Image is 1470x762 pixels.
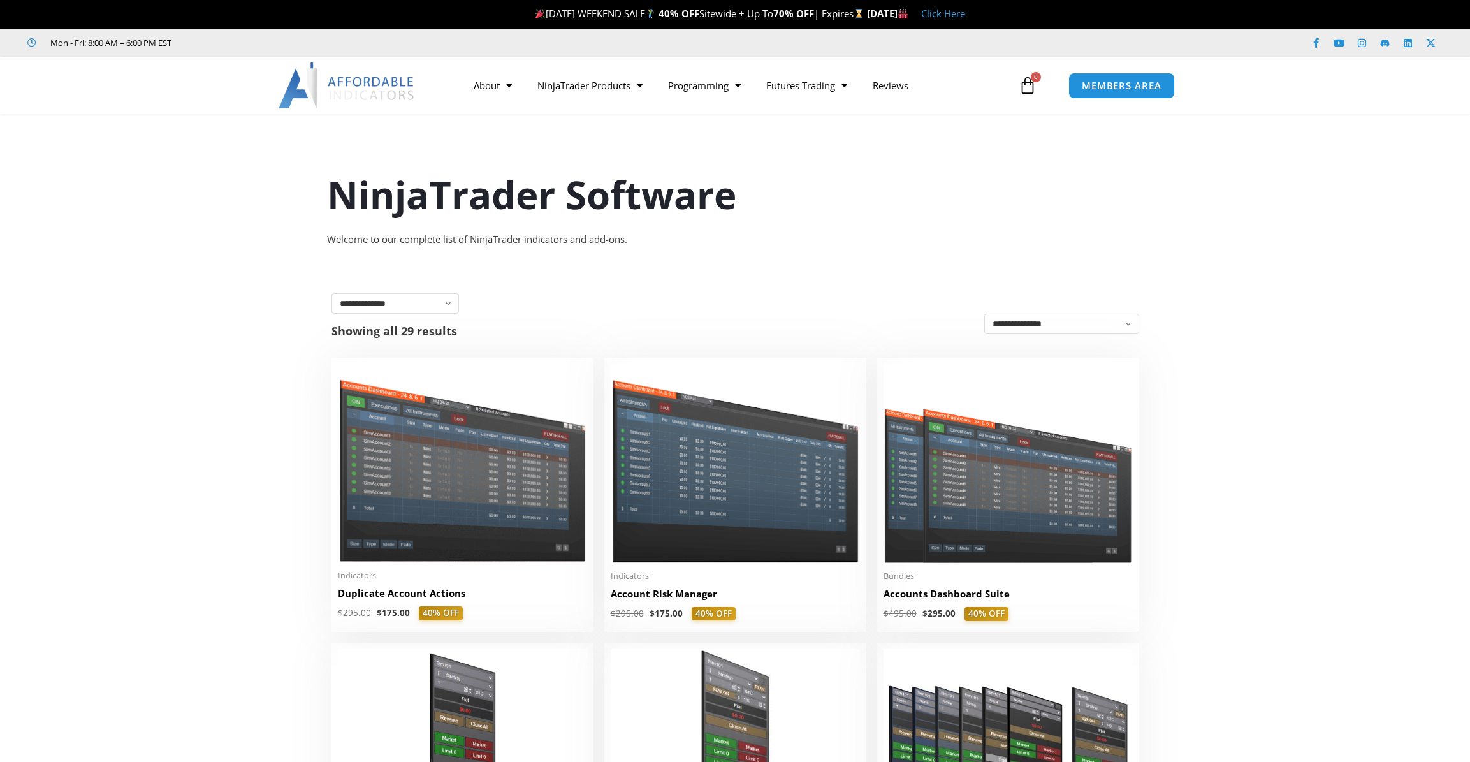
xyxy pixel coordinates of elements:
[611,364,860,562] img: Account Risk Manager
[1000,67,1056,104] a: 0
[279,62,416,108] img: LogoAI | Affordable Indicators – NinjaTrader
[884,608,917,619] bdi: 495.00
[327,168,1143,221] h1: NinjaTrader Software
[532,7,867,20] span: [DATE] WEEKEND SALE Sitewide + Up To | Expires
[611,608,616,619] span: $
[854,9,864,18] img: ⌛
[1068,73,1175,99] a: MEMBERS AREA
[611,587,860,607] a: Account Risk Manager
[338,607,371,619] bdi: 295.00
[611,571,860,582] span: Indicators
[984,314,1139,334] select: Shop order
[898,9,908,18] img: 🏭
[611,587,860,601] h2: Account Risk Manager
[922,608,956,619] bdi: 295.00
[327,231,1143,249] div: Welcome to our complete list of NinjaTrader indicators and add-ons.
[338,570,587,581] span: Indicators
[884,587,1133,607] a: Accounts Dashboard Suite
[659,7,699,20] strong: 40% OFF
[525,71,655,100] a: NinjaTrader Products
[646,9,655,18] img: 🏌️‍♂️
[655,71,753,100] a: Programming
[1082,81,1161,91] span: MEMBERS AREA
[419,606,463,620] span: 40% OFF
[884,608,889,619] span: $
[377,607,410,619] bdi: 175.00
[338,587,587,606] a: Duplicate Account Actions
[884,571,1133,582] span: Bundles
[1031,72,1041,82] span: 0
[338,364,587,562] img: Duplicate Account Actions
[884,587,1133,601] h2: Accounts Dashboard Suite
[884,364,1133,563] img: Accounts Dashboard Suite
[535,9,545,18] img: 🎉
[964,607,1008,621] span: 40% OFF
[189,36,381,49] iframe: Customer reviews powered by Trustpilot
[461,71,525,100] a: About
[377,607,382,619] span: $
[753,71,860,100] a: Futures Trading
[47,35,171,50] span: Mon - Fri: 8:00 AM – 6:00 PM EST
[921,7,965,20] a: Click Here
[331,325,457,337] p: Showing all 29 results
[922,608,928,619] span: $
[338,587,587,600] h2: Duplicate Account Actions
[867,7,908,20] strong: [DATE]
[461,71,1015,100] nav: Menu
[650,608,655,619] span: $
[650,608,683,619] bdi: 175.00
[860,71,921,100] a: Reviews
[338,607,343,619] span: $
[611,608,644,619] bdi: 295.00
[692,607,736,621] span: 40% OFF
[773,7,814,20] strong: 70% OFF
